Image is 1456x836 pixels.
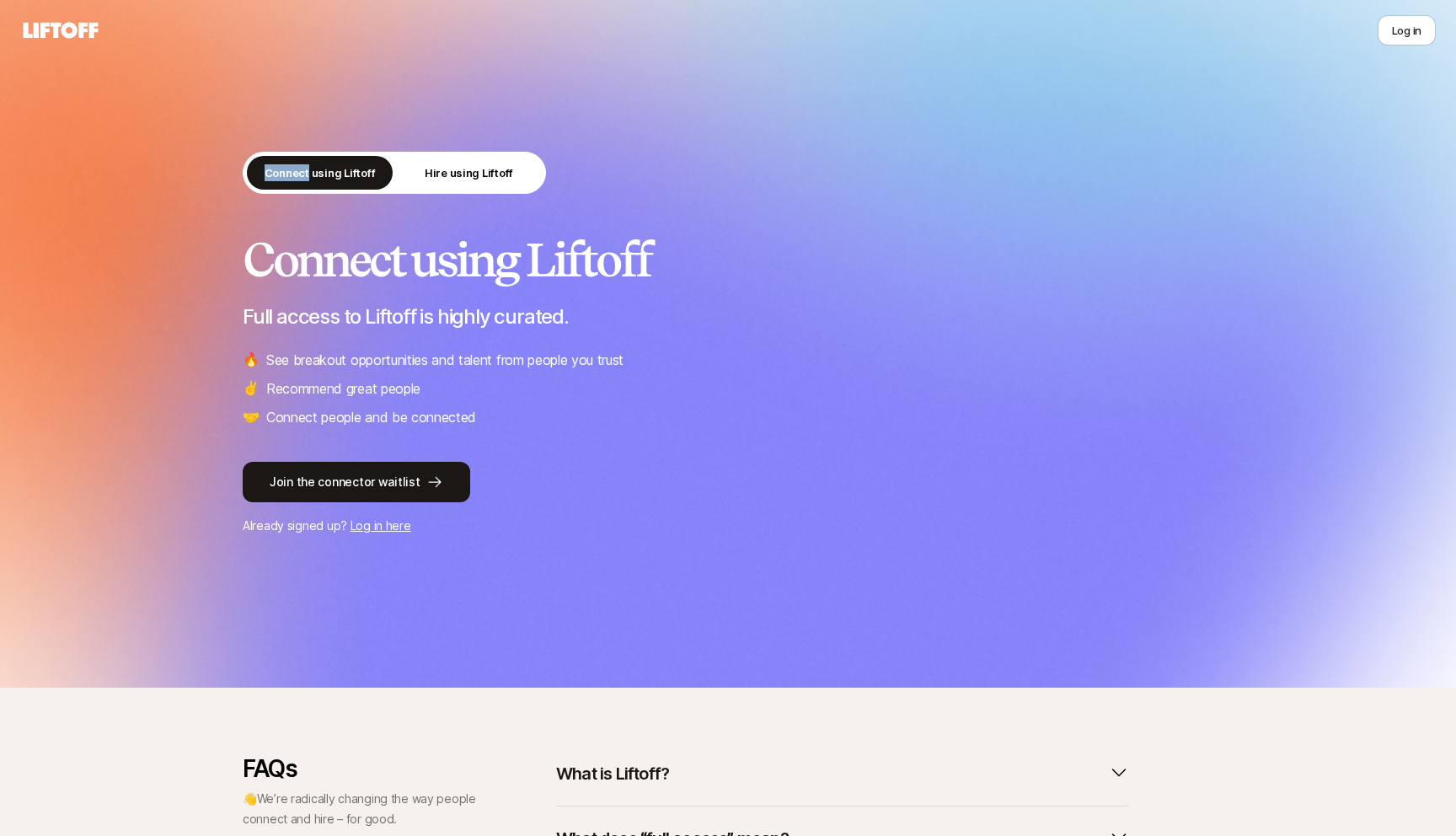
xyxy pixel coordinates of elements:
h2: Connect using Liftoff [243,234,1213,285]
p: Recommend great people [266,378,420,399]
p: What is Liftoff? [556,762,669,785]
p: Hire using Liftoff [425,164,513,181]
p: See breakout opportunities and talent from people you trust [266,349,624,371]
a: Log in here [351,518,411,533]
p: Connect people and be connected [266,406,476,428]
a: Join the connector waitlist [243,462,1213,502]
span: We’re radically changing the way people connect and hire – for good. [243,791,476,826]
span: ✌️ [243,378,260,399]
p: Connect using Liftoff [265,164,376,181]
span: 🔥 [243,349,260,371]
button: What is Liftoff? [556,755,1129,792]
p: Full access to Liftoff is highly curated. [243,305,1213,329]
button: Log in [1378,15,1436,46]
p: FAQs [243,755,479,782]
p: 👋 [243,789,479,829]
span: 🤝 [243,406,260,428]
button: Join the connector waitlist [243,462,470,502]
p: Already signed up? [243,516,1213,536]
